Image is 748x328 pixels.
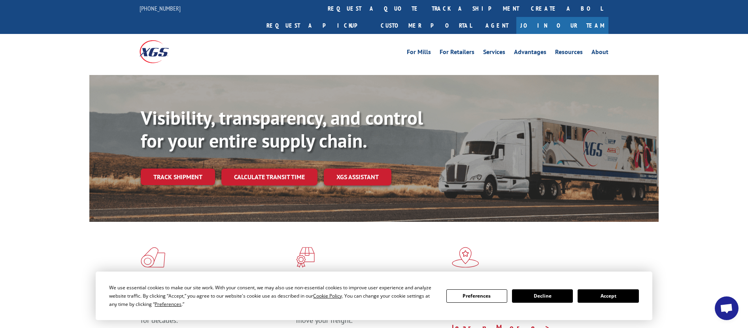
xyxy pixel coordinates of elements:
[109,283,436,308] div: We use essential cookies to make our site work. With your consent, we may also use non-essential ...
[516,17,608,34] a: Join Our Team
[591,49,608,58] a: About
[478,17,516,34] a: Agent
[514,49,546,58] a: Advantages
[96,272,652,320] div: Cookie Consent Prompt
[221,169,317,186] a: Calculate transit time
[452,247,479,268] img: xgs-icon-flagship-distribution-model-red
[324,169,391,186] a: XGS ASSISTANT
[296,247,315,268] img: xgs-icon-focused-on-flooring-red
[512,289,573,303] button: Decline
[375,17,478,34] a: Customer Portal
[440,49,474,58] a: For Retailers
[140,4,181,12] a: [PHONE_NUMBER]
[141,297,290,325] span: As an industry carrier of choice, XGS has brought innovation and dedication to flooring logistics...
[715,296,739,320] div: Open chat
[313,292,342,299] span: Cookie Policy
[446,289,507,303] button: Preferences
[141,105,423,153] b: Visibility, transparency, and control for your entire supply chain.
[555,49,583,58] a: Resources
[407,49,431,58] a: For Mills
[261,17,375,34] a: Request a pickup
[578,289,638,303] button: Accept
[155,301,181,307] span: Preferences
[483,49,505,58] a: Services
[141,247,165,268] img: xgs-icon-total-supply-chain-intelligence-red
[141,169,215,185] a: Track shipment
